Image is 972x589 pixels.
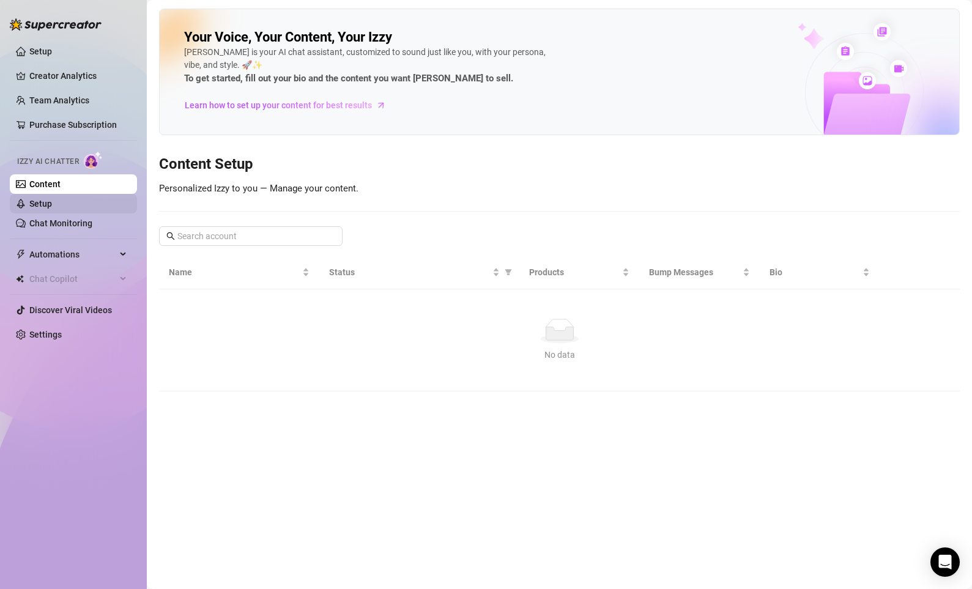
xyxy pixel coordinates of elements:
[519,256,639,289] th: Products
[166,232,175,240] span: search
[16,250,26,259] span: thunderbolt
[29,330,62,339] a: Settings
[29,120,117,130] a: Purchase Subscription
[16,275,24,283] img: Chat Copilot
[29,199,52,209] a: Setup
[29,218,92,228] a: Chat Monitoring
[29,269,116,289] span: Chat Copilot
[10,18,102,31] img: logo-BBDzfeDw.svg
[29,179,61,189] a: Content
[84,151,103,169] img: AI Chatter
[502,263,514,281] span: filter
[29,245,116,264] span: Automations
[639,256,759,289] th: Bump Messages
[770,10,959,135] img: ai-chatter-content-library-cLFOSyPT.png
[184,95,395,115] a: Learn how to set up your content for best results
[505,269,512,276] span: filter
[760,256,880,289] th: Bio
[177,229,325,243] input: Search account
[159,155,960,174] h3: Content Setup
[17,156,79,168] span: Izzy AI Chatter
[184,46,551,86] div: [PERSON_NAME] is your AI chat assistant, customized to sound just like you, with your persona, vi...
[169,265,300,279] span: Name
[375,99,387,111] span: arrow-right
[184,73,513,84] strong: To get started, fill out your bio and the content you want [PERSON_NAME] to sell.
[159,183,358,194] span: Personalized Izzy to you — Manage your content.
[29,305,112,315] a: Discover Viral Videos
[174,348,945,361] div: No data
[930,547,960,577] div: Open Intercom Messenger
[649,265,740,279] span: Bump Messages
[29,46,52,56] a: Setup
[770,265,860,279] span: Bio
[184,29,392,46] h2: Your Voice, Your Content, Your Izzy
[319,256,519,289] th: Status
[529,265,620,279] span: Products
[159,256,319,289] th: Name
[29,95,89,105] a: Team Analytics
[29,66,127,86] a: Creator Analytics
[329,265,490,279] span: Status
[185,98,372,112] span: Learn how to set up your content for best results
